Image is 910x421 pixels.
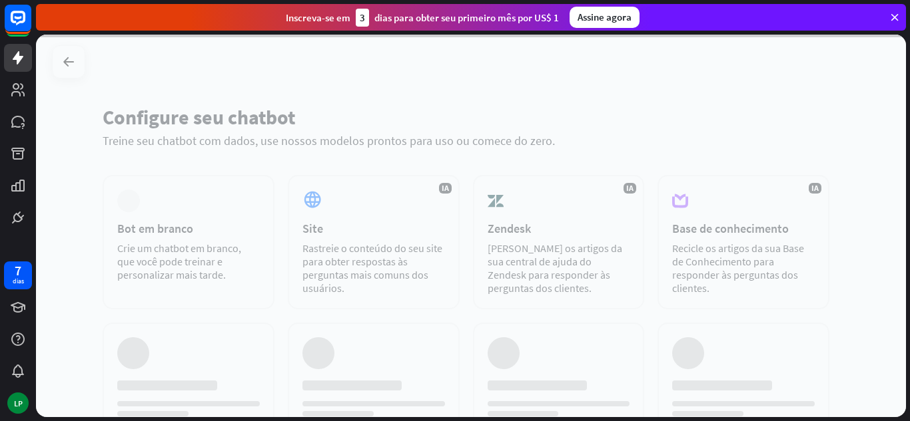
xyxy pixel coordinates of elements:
[286,11,350,24] font: Inscreva-se em
[578,11,632,23] font: Assine agora
[13,277,24,285] font: dias
[374,11,559,24] font: dias para obter seu primeiro mês por US$ 1
[15,262,21,279] font: 7
[360,11,365,24] font: 3
[4,261,32,289] a: 7 dias
[14,398,23,408] font: LP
